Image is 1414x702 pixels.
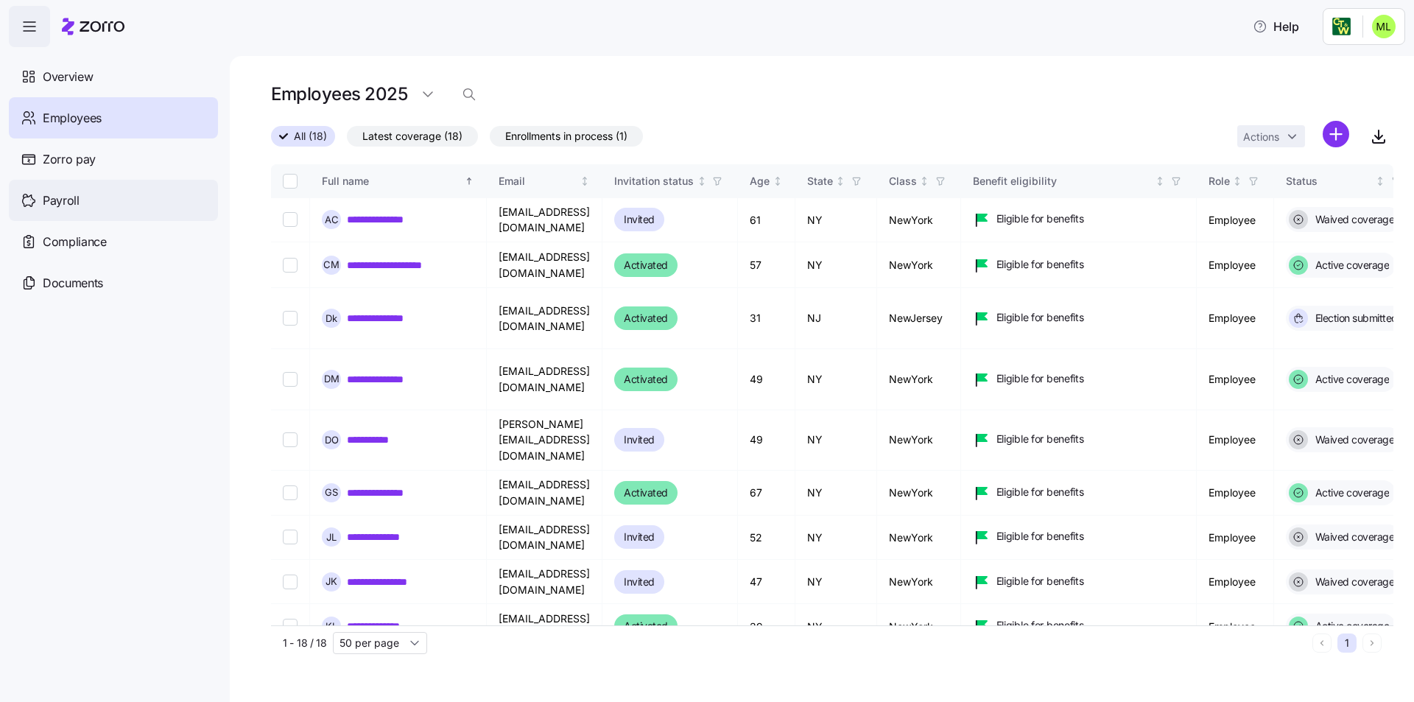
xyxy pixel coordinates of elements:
span: Invited [624,431,655,449]
span: Payroll [43,192,80,210]
td: 57 [738,242,795,288]
th: StateNot sorted [795,164,877,198]
td: [EMAIL_ADDRESS][DOMAIN_NAME] [487,471,602,516]
td: Employee [1197,198,1274,242]
span: Eligible for benefits [996,529,1084,544]
input: Select record 4 [283,372,298,387]
td: NewYork [877,410,961,471]
th: Invitation statusNot sorted [602,164,738,198]
input: Select record 5 [283,432,298,447]
span: Active coverage [1311,485,1390,500]
img: 0801e2362e3971ea233317bd9112cb45 [1372,15,1396,38]
input: Select record 8 [283,575,298,589]
td: [EMAIL_ADDRESS][DOMAIN_NAME] [487,560,602,604]
input: Select all records [283,174,298,189]
th: ClassNot sorted [877,164,961,198]
div: Benefit eligibility [973,173,1153,189]
span: Activated [624,371,668,388]
td: NewYork [877,242,961,288]
div: Not sorted [697,176,707,186]
td: NY [795,471,877,516]
span: Help [1253,18,1299,35]
td: NY [795,604,877,649]
td: Employee [1197,410,1274,471]
td: NY [795,410,877,471]
div: Full name [322,173,462,189]
h1: Employees 2025 [271,83,407,105]
td: [EMAIL_ADDRESS][DOMAIN_NAME] [487,349,602,410]
td: NewYork [877,560,961,604]
a: Employees [9,97,218,138]
div: Not sorted [580,176,590,186]
input: Select record 3 [283,311,298,326]
div: Invitation status [614,173,694,189]
span: Active coverage [1311,619,1390,633]
span: Invited [624,573,655,591]
span: Activated [624,484,668,502]
td: 49 [738,349,795,410]
div: State [807,173,833,189]
div: Class [889,173,917,189]
td: 67 [738,471,795,516]
th: RoleNot sorted [1197,164,1274,198]
span: Documents [43,274,103,292]
span: Zorro pay [43,150,96,169]
span: Election submitted [1311,311,1398,326]
input: Select record 7 [283,530,298,544]
td: [PERSON_NAME][EMAIL_ADDRESS][DOMAIN_NAME] [487,410,602,471]
span: Eligible for benefits [996,211,1084,226]
div: Age [750,173,770,189]
span: G S [325,488,338,497]
td: Employee [1197,471,1274,516]
div: Not sorted [1155,176,1165,186]
td: 39 [738,604,795,649]
td: [EMAIL_ADDRESS][DOMAIN_NAME] [487,242,602,288]
td: [EMAIL_ADDRESS][DOMAIN_NAME] [487,516,602,560]
td: [EMAIL_ADDRESS][DOMAIN_NAME] [487,198,602,242]
div: Role [1209,173,1230,189]
div: Not sorted [773,176,783,186]
a: Documents [9,262,218,303]
span: Invited [624,211,655,228]
span: Active coverage [1311,372,1390,387]
span: Waived coverage [1311,575,1395,589]
div: Not sorted [1375,176,1385,186]
a: Compliance [9,221,218,262]
td: NewJersey [877,288,961,349]
span: Compliance [43,233,107,251]
span: J L [326,533,337,542]
td: Employee [1197,560,1274,604]
td: NewYork [877,198,961,242]
div: Status [1286,173,1373,189]
td: [EMAIL_ADDRESS][DOMAIN_NAME] [487,604,602,649]
span: Activated [624,256,668,274]
span: Invited [624,528,655,546]
td: 52 [738,516,795,560]
th: AgeNot sorted [738,164,795,198]
span: C M [323,260,340,270]
span: K L [326,622,337,631]
td: NewYork [877,349,961,410]
span: Actions [1243,132,1279,142]
span: Eligible for benefits [996,257,1084,272]
td: Employee [1197,349,1274,410]
a: Overview [9,56,218,97]
td: 61 [738,198,795,242]
td: Employee [1197,516,1274,560]
span: Eligible for benefits [996,371,1084,386]
div: Email [499,173,577,189]
span: 1 - 18 / 18 [283,636,327,650]
button: Next page [1362,633,1382,653]
span: A C [325,215,339,225]
input: Select record 6 [283,485,298,500]
span: D k [326,314,337,323]
td: 49 [738,410,795,471]
div: Not sorted [835,176,845,186]
td: NY [795,242,877,288]
span: Eligible for benefits [996,618,1084,633]
button: Actions [1237,125,1305,147]
span: Activated [624,309,668,327]
span: Employees [43,109,102,127]
td: NY [795,349,877,410]
span: Active coverage [1311,258,1390,273]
